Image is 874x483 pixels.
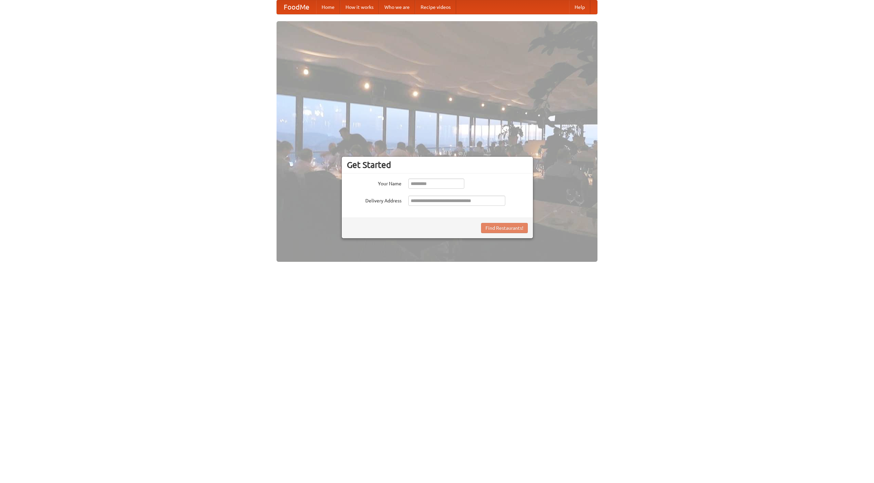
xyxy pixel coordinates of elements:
a: Who we are [379,0,415,14]
a: How it works [340,0,379,14]
a: FoodMe [277,0,316,14]
label: Your Name [347,179,401,187]
h3: Get Started [347,160,528,170]
a: Recipe videos [415,0,456,14]
button: Find Restaurants! [481,223,528,233]
a: Help [569,0,590,14]
label: Delivery Address [347,196,401,204]
a: Home [316,0,340,14]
